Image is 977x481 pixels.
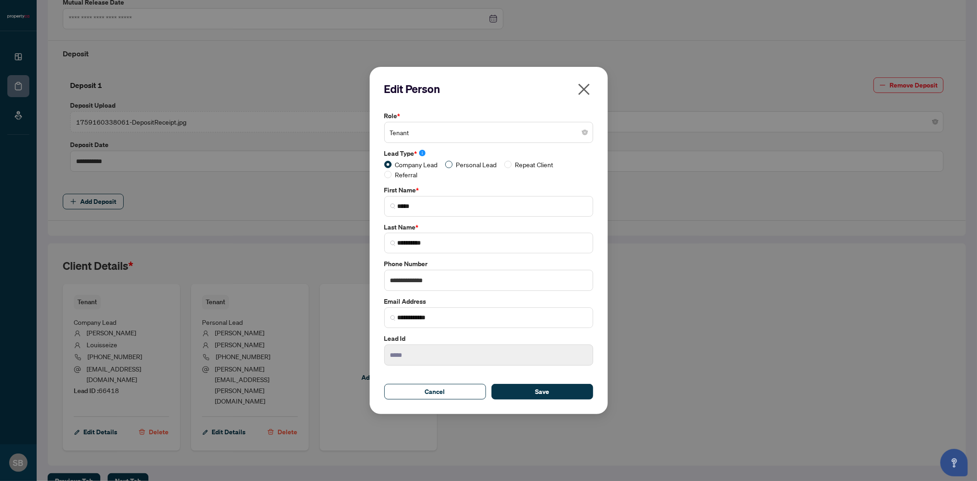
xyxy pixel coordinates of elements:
label: Email Address [384,296,593,306]
span: Company Lead [392,159,442,169]
img: search_icon [390,315,396,321]
span: Save [535,384,549,399]
span: close [577,82,591,97]
button: Open asap [940,449,968,476]
h2: Edit Person [384,82,593,96]
span: Cancel [425,384,445,399]
span: info-circle [419,150,426,156]
label: Phone Number [384,259,593,269]
span: Referral [392,169,421,180]
label: Lead Type [384,148,593,159]
label: First Name [384,185,593,195]
span: Personal Lead [453,159,501,169]
span: Tenant [390,124,588,141]
label: Last Name [384,222,593,232]
img: search_icon [390,203,396,209]
label: Lead Id [384,333,593,344]
img: search_icon [390,240,396,246]
button: Cancel [384,384,486,399]
span: close-circle [582,130,588,135]
button: Save [491,384,593,399]
span: Repeat Client [512,159,557,169]
label: Role [384,111,593,121]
